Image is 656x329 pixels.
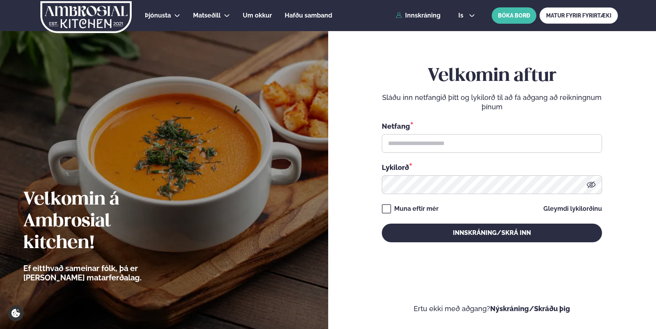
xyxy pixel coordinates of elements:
button: is [452,12,481,19]
a: Innskráning [396,12,440,19]
a: Hafðu samband [285,11,332,20]
a: Gleymdi lykilorðinu [543,206,602,212]
p: Ertu ekki með aðgang? [351,304,633,313]
a: Nýskráning/Skráðu þig [490,304,570,313]
span: Matseðill [193,12,221,19]
div: Lykilorð [382,162,602,172]
div: Netfang [382,121,602,131]
p: Sláðu inn netfangið þitt og lykilorð til að fá aðgang að reikningnum þínum [382,93,602,112]
h2: Velkomin aftur [382,65,602,87]
a: Matseðill [193,11,221,20]
span: is [458,12,466,19]
span: Um okkur [243,12,272,19]
a: Cookie settings [8,305,24,321]
a: Þjónusta [145,11,171,20]
img: logo [40,1,132,33]
a: Um okkur [243,11,272,20]
button: Innskráning/Skrá inn [382,224,602,242]
button: BÓKA BORÐ [492,7,536,24]
span: Þjónusta [145,12,171,19]
h2: Velkomin á Ambrosial kitchen! [23,189,184,254]
a: MATUR FYRIR FYRIRTÆKI [539,7,618,24]
span: Hafðu samband [285,12,332,19]
p: Ef eitthvað sameinar fólk, þá er [PERSON_NAME] matarferðalag. [23,264,184,282]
